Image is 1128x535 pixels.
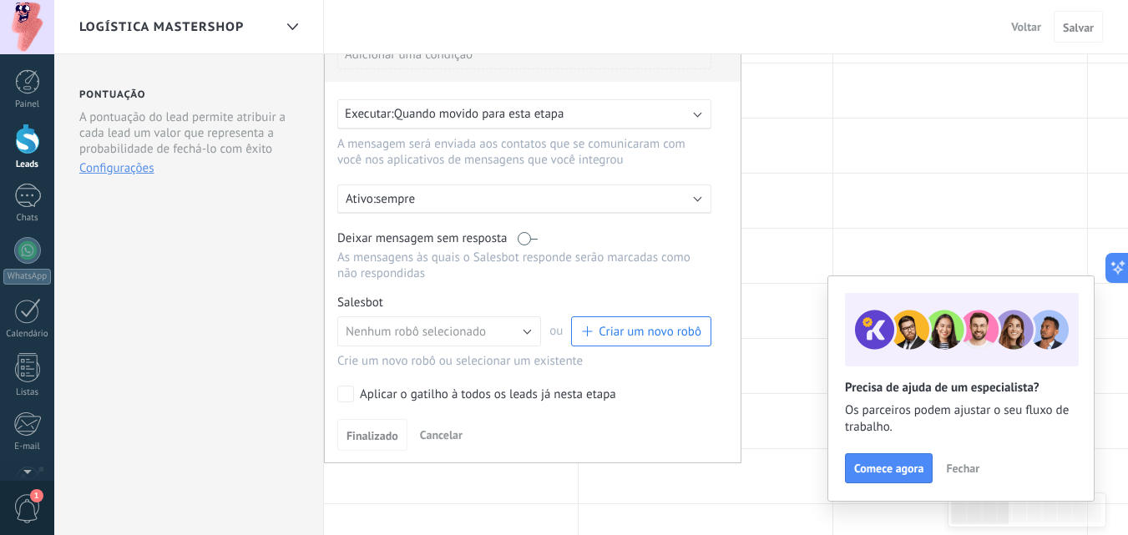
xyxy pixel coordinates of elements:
[3,442,52,452] div: E-mail
[938,456,987,481] button: Fechar
[3,329,52,340] div: Calendário
[3,387,52,398] div: Listas
[3,159,52,170] div: Leads
[3,269,51,285] div: WhatsApp
[413,422,469,447] button: Cancelar
[1011,19,1041,34] span: Voltar
[337,250,711,281] p: As mensagens às quais o Salesbot responde serão marcadas como não respondidas
[337,295,711,310] div: Salesbot
[1004,14,1048,39] button: Voltar
[845,402,1077,436] span: Os parceiros podem ajustar o seu fluxo de trabalho.
[337,353,711,369] div: Crie um novo robô ou selecionar um existente
[420,427,463,442] span: Cancelar
[345,106,394,122] span: Executar:
[30,489,43,502] span: 1
[337,419,407,451] button: Finalizado
[1063,22,1094,33] span: Salvar
[3,99,52,110] div: Painel
[337,136,695,168] p: A mensagem será enviada aos contatos que se comunicaram com você nos aplicativos de mensagens que...
[346,191,376,207] span: Ativo:
[346,324,486,340] span: Nenhum robô selecionado
[3,213,52,224] div: Chats
[946,462,979,474] span: Fechar
[337,40,711,69] div: Adicionar uma condição
[854,462,923,474] span: Comece agora
[1054,11,1103,43] button: Salvar
[79,19,244,35] span: Logística Mastershop
[376,191,668,207] p: sempre
[571,316,711,346] button: Criar um novo robô
[599,324,701,340] span: Criar um novo robô
[394,106,564,122] span: Quando movido para esta etapa
[845,380,1077,396] h2: Precisa de ajuda de um especialista?
[278,11,306,43] div: Logística Mastershop
[360,386,616,403] div: Aplicar o gatilho à todos os leads já nesta etapa
[79,160,154,176] button: Configurações
[79,109,287,157] p: A pontuação do lead permite atribuir a cada lead um valor que representa a probabilidade de fechá...
[79,88,146,101] h2: Pontuação
[337,230,508,246] span: Deixar mensagem sem resposta
[845,453,933,483] button: Comece agora
[346,430,398,442] span: Finalizado
[337,316,541,346] button: Nenhum robô selecionado
[541,316,571,346] span: ou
